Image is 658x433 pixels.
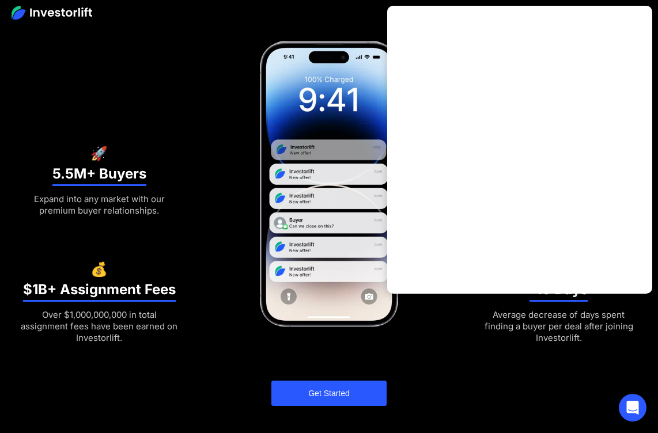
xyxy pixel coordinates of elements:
[90,148,108,159] h6: 🚀
[90,264,108,275] h6: 💰
[23,281,176,302] h3: $1B+ Assignment Fees
[478,309,640,344] div: Average decrease of days spent finding a buyer per deal after joining Investorlift.
[271,381,387,406] a: Get Started
[18,309,180,344] div: Over $1,000,000,000 in total assignment fees have been earned on Investorlift.
[52,165,146,186] h3: 5.5M+ Buyers
[18,193,180,216] div: Expand into any market with our premium buyer relationships.
[619,394,646,421] div: Open Intercom Messenger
